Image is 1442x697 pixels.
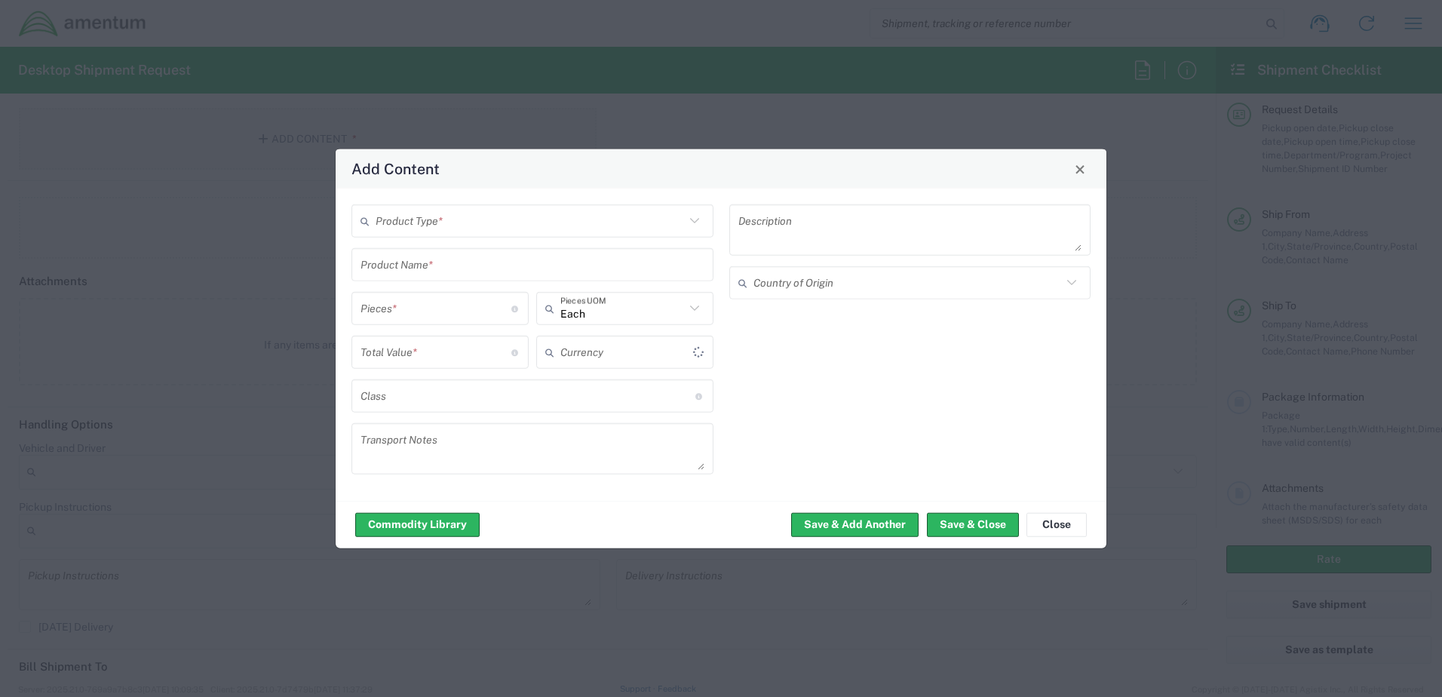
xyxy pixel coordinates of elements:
[1069,158,1091,180] button: Close
[791,512,919,536] button: Save & Add Another
[927,512,1019,536] button: Save & Close
[351,158,440,180] h4: Add Content
[355,512,480,536] button: Commodity Library
[1026,512,1087,536] button: Close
